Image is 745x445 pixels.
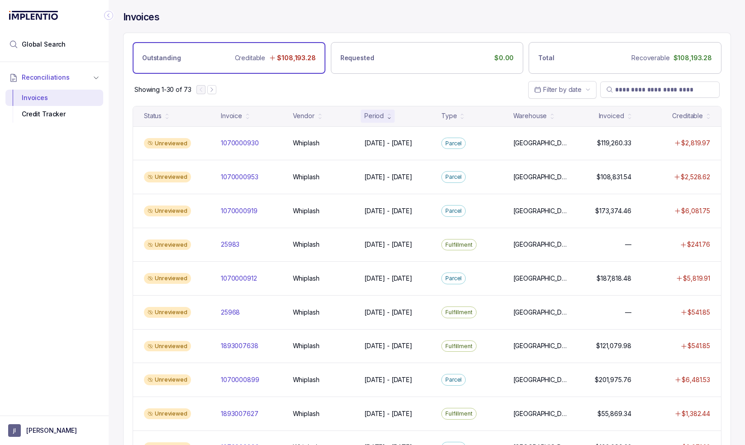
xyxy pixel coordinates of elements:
div: Reconciliations [5,88,103,124]
p: Whiplash [293,409,320,418]
p: Outstanding [142,53,181,62]
p: 25983 [221,240,239,249]
p: $2,819.97 [681,139,710,148]
span: Filter by date [543,86,582,93]
p: Whiplash [293,206,320,215]
div: Collapse Icon [103,10,114,21]
div: Unreviewed [144,374,191,385]
p: Whiplash [293,308,320,317]
div: Unreviewed [144,172,191,182]
p: Creditable [235,53,266,62]
p: Whiplash [293,172,320,182]
p: [DATE] - [DATE] [364,139,412,148]
p: [GEOGRAPHIC_DATA] [513,206,567,215]
p: [DATE] - [DATE] [364,172,412,182]
search: Date Range Picker [534,85,582,94]
p: Whiplash [293,274,320,283]
p: $119,260.33 [597,139,631,148]
p: Parcel [445,375,462,384]
p: $541.85 [688,341,710,350]
p: $6,481.53 [682,375,710,384]
p: $108,193.28 [673,53,712,62]
p: [DATE] - [DATE] [364,341,412,350]
div: Invoiced [599,111,624,120]
div: Warehouse [513,111,547,120]
button: Reconciliations [5,67,103,87]
p: $108,193.28 [277,53,315,62]
p: [GEOGRAPHIC_DATA] [513,409,567,418]
p: Fulfillment [445,409,473,418]
p: 1070000912 [221,274,257,283]
span: User initials [8,424,21,437]
p: [DATE] - [DATE] [364,206,412,215]
div: Invoices [13,90,96,106]
p: Recoverable [631,53,669,62]
h4: Invoices [123,11,159,24]
div: Type [441,111,457,120]
span: Reconciliations [22,73,70,82]
p: Fulfillment [445,308,473,317]
p: [DATE] - [DATE] [364,240,412,249]
p: Whiplash [293,139,320,148]
p: [GEOGRAPHIC_DATA] [513,375,567,384]
button: Next Page [207,85,216,94]
p: 1070000953 [221,172,258,182]
div: Invoice [221,111,242,120]
p: Parcel [445,172,462,182]
p: 1893007627 [221,409,258,418]
div: Remaining page entries [134,85,191,94]
p: Total [538,53,554,62]
p: 1070000919 [221,206,258,215]
p: Requested [340,53,374,62]
p: [GEOGRAPHIC_DATA] [513,341,567,350]
p: $1,382.44 [682,409,710,418]
p: 25968 [221,308,240,317]
div: Credit Tracker [13,106,96,122]
div: Status [144,111,162,120]
div: Unreviewed [144,206,191,216]
p: $2,528.62 [681,172,710,182]
div: Unreviewed [144,239,191,250]
div: Unreviewed [144,307,191,318]
div: Unreviewed [144,273,191,284]
p: [GEOGRAPHIC_DATA] [513,172,567,182]
p: [DATE] - [DATE] [364,375,412,384]
p: [DATE] - [DATE] [364,409,412,418]
p: Parcel [445,206,462,215]
p: [GEOGRAPHIC_DATA] [513,240,567,249]
button: User initials[PERSON_NAME] [8,424,100,437]
p: $541.85 [688,308,710,317]
div: Vendor [293,111,315,120]
p: Fulfillment [445,342,473,351]
p: 1070000930 [221,139,259,148]
span: Global Search [22,40,66,49]
p: Parcel [445,274,462,283]
div: Period [364,111,384,120]
p: [DATE] - [DATE] [364,308,412,317]
p: Whiplash [293,341,320,350]
p: — [625,240,631,249]
p: $0.00 [494,53,514,62]
p: $241.76 [687,240,710,249]
p: $55,869.34 [597,409,631,418]
p: [DATE] - [DATE] [364,274,412,283]
div: Unreviewed [144,341,191,352]
div: Unreviewed [144,138,191,149]
button: Date Range Picker [528,81,597,98]
p: Parcel [445,139,462,148]
p: $5,819.91 [683,274,710,283]
p: [PERSON_NAME] [26,426,77,435]
p: Whiplash [293,240,320,249]
p: Whiplash [293,375,320,384]
p: [GEOGRAPHIC_DATA] [513,274,567,283]
div: Creditable [672,111,703,120]
p: $187,818.48 [597,274,631,283]
p: 1070000899 [221,375,259,384]
p: $6,081.75 [681,206,710,215]
div: Unreviewed [144,408,191,419]
p: 1893007638 [221,341,258,350]
p: $108,831.54 [597,172,631,182]
p: $201,975.76 [595,375,631,384]
p: Showing 1-30 of 73 [134,85,191,94]
p: Fulfillment [445,240,473,249]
